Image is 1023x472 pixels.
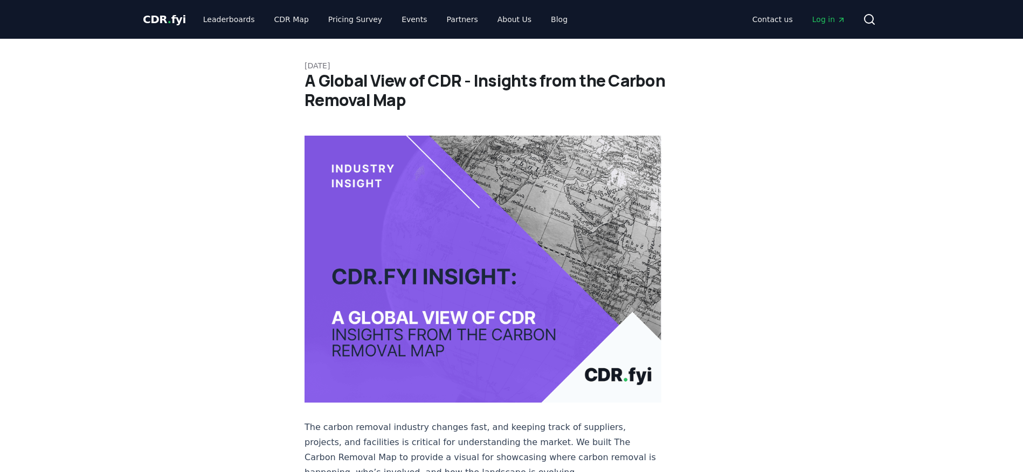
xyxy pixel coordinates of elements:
span: CDR fyi [143,13,186,26]
nav: Main [744,10,854,29]
a: CDR Map [266,10,317,29]
p: [DATE] [305,60,718,71]
span: . [168,13,171,26]
a: CDR.fyi [143,12,186,27]
img: blog post image [305,136,661,403]
a: Pricing Survey [320,10,391,29]
a: Partners [438,10,487,29]
span: Log in [812,14,846,25]
a: Log in [804,10,854,29]
a: Contact us [744,10,801,29]
a: Blog [542,10,576,29]
nav: Main [195,10,576,29]
a: Leaderboards [195,10,264,29]
a: About Us [489,10,540,29]
a: Events [393,10,436,29]
h1: A Global View of CDR - Insights from the Carbon Removal Map [305,71,718,110]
